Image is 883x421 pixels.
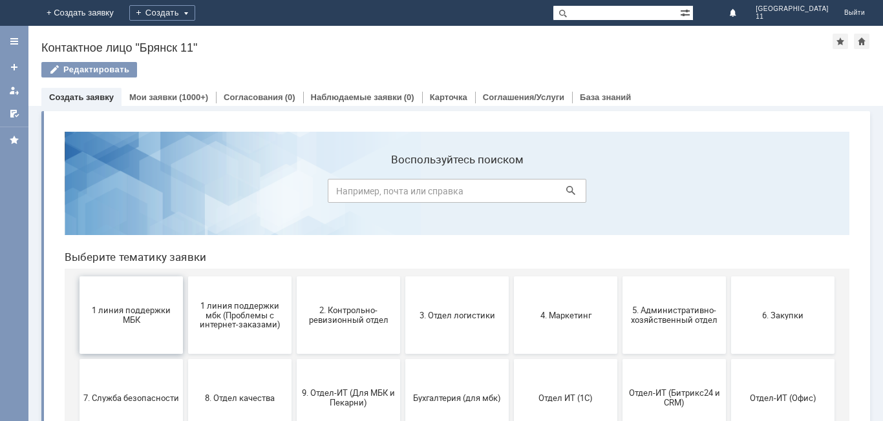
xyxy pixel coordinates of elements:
span: 8. Отдел качества [138,271,233,281]
button: Финансовый отдел [25,320,129,398]
label: Воспользуйтесь поиском [273,32,532,45]
a: Согласования [224,92,283,102]
div: (1000+) [179,92,208,102]
header: Выберите тематику заявки [10,129,795,142]
span: 9. Отдел-ИТ (Для МБК и Пекарни) [246,267,342,286]
span: Отдел-ИТ (Битрикс24 и CRM) [572,267,668,286]
span: [PERSON_NAME]. Услуги ИТ для МБК (оформляет L1) [355,344,451,373]
div: (0) [285,92,295,102]
span: Отдел ИТ (1С) [463,271,559,281]
button: 8. Отдел качества [134,238,237,315]
a: Мои заявки [129,92,177,102]
span: 1 линия поддержки мбк (Проблемы с интернет-заказами) [138,179,233,208]
button: 3. Отдел логистики [351,155,454,232]
a: База знаний [580,92,631,102]
button: Франчайзинг [134,320,237,398]
a: Мои согласования [4,103,25,124]
button: 2. Контрольно-ревизионный отдел [242,155,346,232]
a: Наблюдаемые заявки [311,92,402,102]
button: Отдел-ИТ (Офис) [677,238,780,315]
a: Соглашения/Услуги [483,92,564,102]
button: Отдел-ИТ (Битрикс24 и CRM) [568,238,672,315]
span: Отдел-ИТ (Офис) [681,271,776,281]
span: Бухгалтерия (для мбк) [355,271,451,281]
span: 11 [756,13,829,21]
span: 6. Закупки [681,189,776,198]
a: Перейти на домашнюю страницу [16,8,26,18]
span: Франчайзинг [138,354,233,364]
button: Это соглашение не активно! [242,320,346,398]
a: Создать заявку [49,92,114,102]
span: 7. Служба безопасности [29,271,125,281]
span: 5. Административно-хозяйственный отдел [572,184,668,203]
span: Расширенный поиск [680,6,693,18]
span: не актуален [463,354,559,364]
button: Бухгалтерия (для мбк) [351,238,454,315]
img: logo [16,8,26,18]
div: (0) [404,92,414,102]
div: Сделать домашней страницей [854,34,869,49]
button: 1 линия поддержки МБК [25,155,129,232]
button: 1 линия поддержки мбк (Проблемы с интернет-заказами) [134,155,237,232]
button: 4. Маркетинг [460,155,563,232]
span: 4. Маркетинг [463,189,559,198]
div: Добавить в избранное [833,34,848,49]
button: не актуален [460,320,563,398]
button: 9. Отдел-ИТ (Для МБК и Пекарни) [242,238,346,315]
span: [GEOGRAPHIC_DATA] [756,5,829,13]
button: 5. Административно-хозяйственный отдел [568,155,672,232]
div: Контактное лицо "Брянск 11" [41,41,833,54]
a: Карточка [430,92,467,102]
input: Например, почта или справка [273,57,532,81]
a: Создать заявку [4,57,25,77]
div: Создать [140,5,206,21]
button: [PERSON_NAME]. Услуги ИТ для МБК (оформляет L1) [351,320,454,398]
a: Мои заявки [4,80,25,101]
button: 6. Закупки [677,155,780,232]
span: 2. Контрольно-ревизионный отдел [246,184,342,203]
span: Финансовый отдел [29,354,125,364]
span: 1 линия поддержки МБК [29,184,125,203]
span: 3. Отдел логистики [355,189,451,198]
button: 7. Служба безопасности [25,238,129,315]
button: Отдел ИТ (1С) [460,238,563,315]
span: Это соглашение не активно! [246,349,342,369]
